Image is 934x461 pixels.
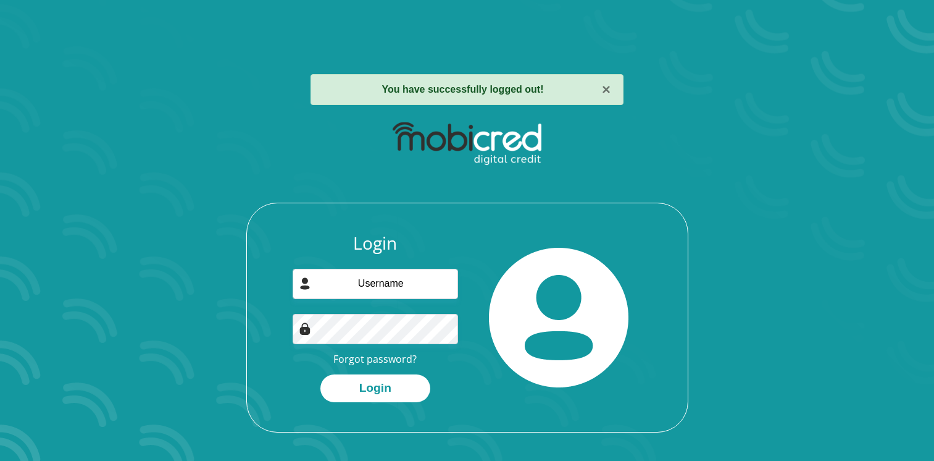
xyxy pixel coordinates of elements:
[320,374,430,402] button: Login
[602,82,611,97] button: ×
[333,352,417,366] a: Forgot password?
[293,269,458,299] input: Username
[293,233,458,254] h3: Login
[299,323,311,335] img: Image
[393,122,541,166] img: mobicred logo
[299,277,311,290] img: user-icon image
[382,84,544,95] strong: You have successfully logged out!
